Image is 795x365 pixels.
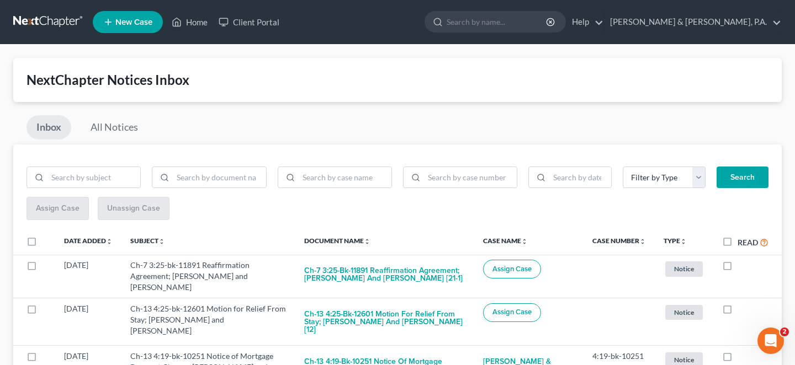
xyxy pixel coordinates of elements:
div: NextChapter Notices Inbox [26,71,768,89]
span: Notice [665,261,703,276]
button: Assign Case [483,260,541,278]
td: Ch-7 3:25-bk-11891 Reaffirmation Agreement; [PERSON_NAME] and [PERSON_NAME] [121,255,295,298]
button: Assign Case [483,303,541,322]
i: unfold_more [158,238,165,245]
button: Search [717,167,768,189]
input: Search by case name [299,167,391,188]
i: unfold_more [680,238,687,245]
a: Notice [664,303,704,321]
a: All Notices [81,115,148,139]
input: Search by document name [173,167,266,188]
button: Ch-7 3:25-bk-11891 Reaffirmation Agreement; [PERSON_NAME] and [PERSON_NAME] [21-1] [304,260,465,289]
input: Search by subject [47,167,140,188]
a: Notice [664,260,704,278]
input: Search by case number [424,167,517,188]
td: [DATE] [55,255,121,298]
span: New Case [115,18,152,26]
span: Notice [665,305,703,320]
a: Help [566,12,603,32]
input: Search by date [549,167,611,188]
i: unfold_more [639,238,646,245]
a: Home [166,12,213,32]
a: Document Nameunfold_more [304,237,370,245]
i: unfold_more [521,238,528,245]
a: Client Portal [213,12,285,32]
span: 2 [780,328,789,336]
a: Case Numberunfold_more [592,237,646,245]
a: Subjectunfold_more [130,237,165,245]
a: Case Nameunfold_more [483,237,528,245]
span: Assign Case [492,308,532,316]
input: Search by name... [447,12,548,32]
i: unfold_more [106,238,113,245]
a: Date Addedunfold_more [64,237,113,245]
span: Assign Case [492,265,532,273]
i: unfold_more [364,238,370,245]
a: Typeunfold_more [664,237,687,245]
td: [DATE] [55,298,121,346]
label: Read [738,237,758,248]
a: Inbox [26,115,71,139]
a: [PERSON_NAME] & [PERSON_NAME], P.A. [605,12,781,32]
iframe: Intercom live chat [757,328,784,354]
button: Ch-13 4:25-bk-12601 Motion for Relief From Stay; [PERSON_NAME] and [PERSON_NAME] [12] [304,303,465,341]
td: Ch-13 4:25-bk-12601 Motion for Relief From Stay; [PERSON_NAME] and [PERSON_NAME] [121,298,295,346]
